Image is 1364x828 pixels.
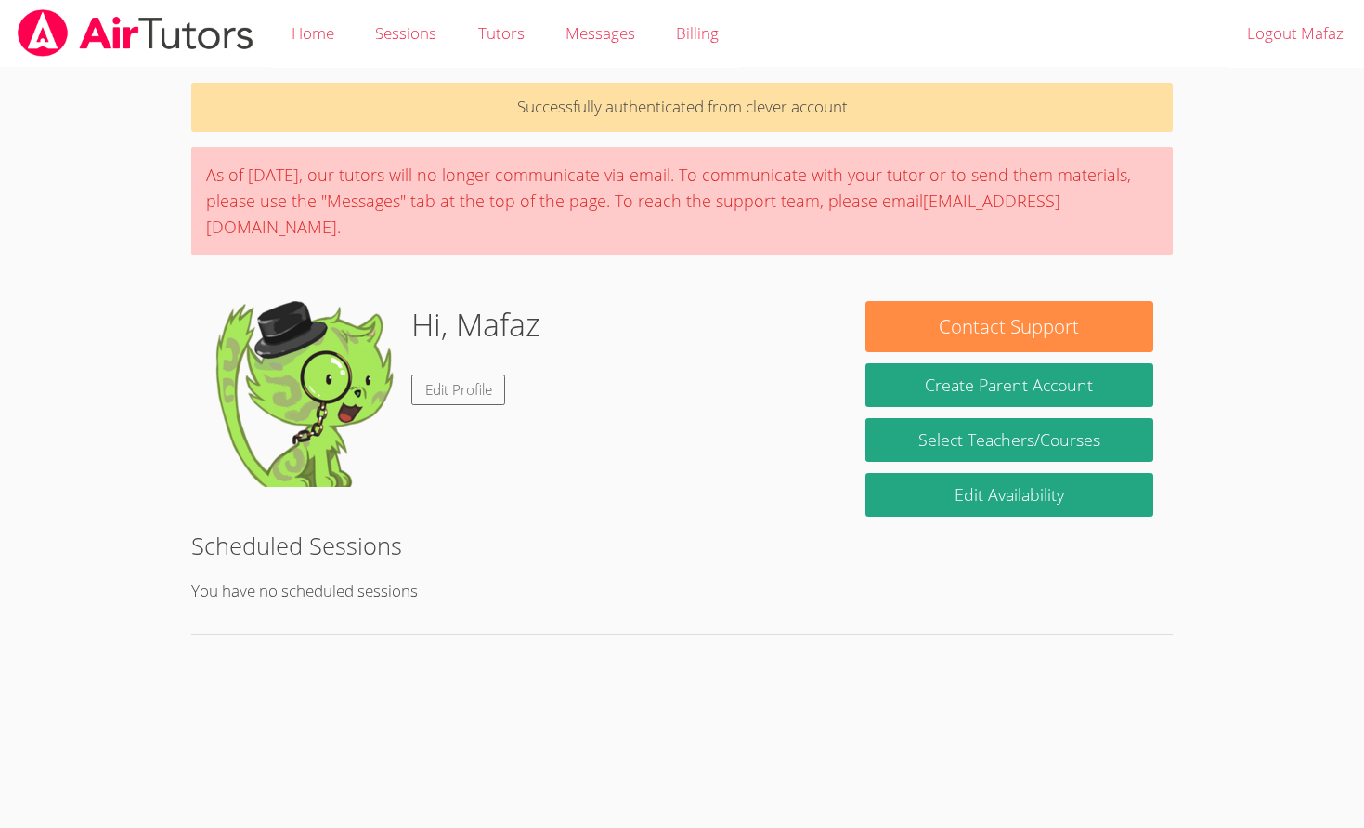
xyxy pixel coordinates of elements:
img: default.png [211,301,396,487]
a: Edit Profile [411,375,506,405]
img: airtutors_banner-c4298cdbf04f3fff15de1276eac7730deb9818008684d7c2e4769d2f7ddbe033.png [16,9,255,57]
p: You have no scheduled sessions [191,578,1174,605]
a: Select Teachers/Courses [865,418,1153,462]
h1: Hi, Mafaz [411,301,540,348]
span: Messages [565,22,635,44]
p: Successfully authenticated from clever account [191,83,1174,132]
h2: Scheduled Sessions [191,528,1174,563]
button: Contact Support [865,301,1153,352]
a: Edit Availability [865,473,1153,517]
div: As of [DATE], our tutors will no longer communicate via email. To communicate with your tutor or ... [191,147,1174,255]
button: Create Parent Account [865,363,1153,407]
